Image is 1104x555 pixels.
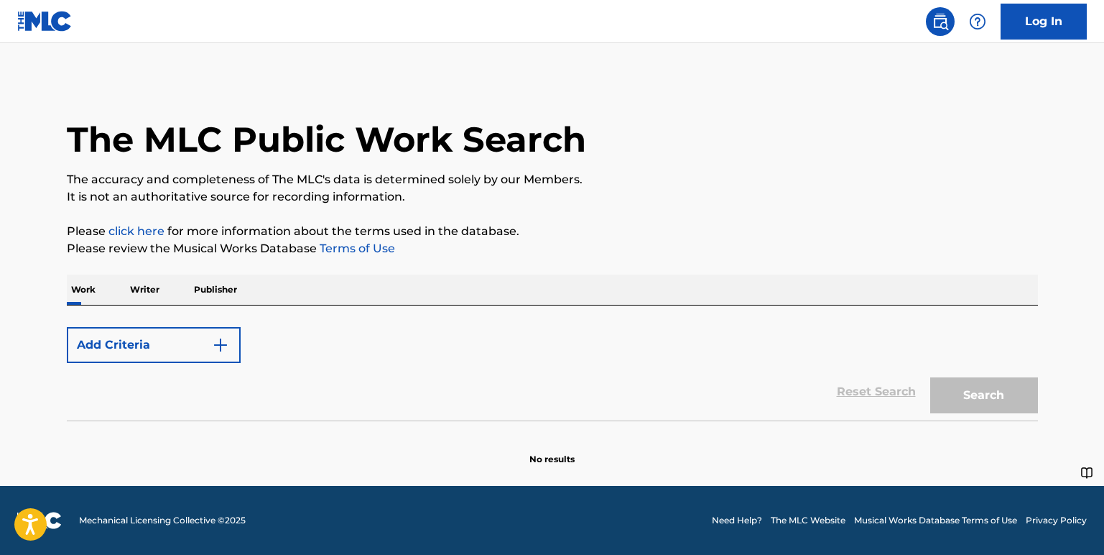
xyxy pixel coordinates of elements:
img: MLC Logo [17,11,73,32]
a: click here [108,224,164,238]
span: Mechanical Licensing Collective © 2025 [79,514,246,527]
button: Add Criteria [67,327,241,363]
img: 9d2ae6d4665cec9f34b9.svg [212,336,229,354]
a: Log In [1001,4,1087,40]
img: logo [17,512,62,529]
p: No results [529,436,575,466]
h1: The MLC Public Work Search [67,118,586,161]
a: Public Search [926,7,955,36]
p: The accuracy and completeness of The MLC's data is determined solely by our Members. [67,171,1038,188]
p: Please for more information about the terms used in the database. [67,223,1038,240]
p: Publisher [190,275,241,305]
p: Writer [126,275,164,305]
a: Terms of Use [317,242,395,255]
img: help [969,13,986,30]
div: Help [963,7,992,36]
form: Search Form [67,320,1038,421]
a: The MLC Website [771,514,845,527]
p: Work [67,275,100,305]
a: Need Help? [712,514,762,527]
p: It is not an authoritative source for recording information. [67,188,1038,206]
a: Musical Works Database Terms of Use [854,514,1017,527]
img: search [932,13,949,30]
p: Please review the Musical Works Database [67,240,1038,257]
a: Privacy Policy [1026,514,1087,527]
